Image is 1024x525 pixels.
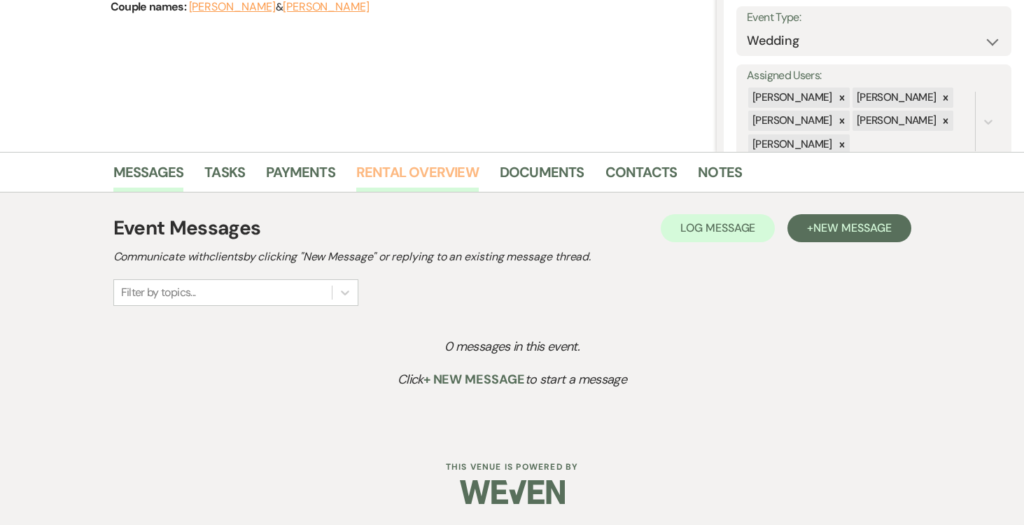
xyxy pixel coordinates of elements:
[113,213,261,243] h1: Event Messages
[680,220,755,235] span: Log Message
[460,468,565,517] img: Weven Logo
[853,111,939,131] div: [PERSON_NAME]
[853,87,939,108] div: [PERSON_NAME]
[113,248,911,265] h2: Communicate with clients by clicking "New Message" or replying to an existing message thread.
[283,1,370,13] button: [PERSON_NAME]
[145,370,879,390] p: Click to start a message
[121,284,196,301] div: Filter by topics...
[748,87,834,108] div: [PERSON_NAME]
[661,214,775,242] button: Log Message
[747,66,1001,86] label: Assigned Users:
[813,220,891,235] span: New Message
[113,161,184,192] a: Messages
[145,337,879,357] p: 0 messages in this event.
[747,8,1001,28] label: Event Type:
[189,1,276,13] button: [PERSON_NAME]
[787,214,911,242] button: +New Message
[698,161,742,192] a: Notes
[423,371,525,388] span: + New Message
[748,134,834,155] div: [PERSON_NAME]
[204,161,245,192] a: Tasks
[605,161,678,192] a: Contacts
[748,111,834,131] div: [PERSON_NAME]
[356,161,479,192] a: Rental Overview
[266,161,335,192] a: Payments
[500,161,584,192] a: Documents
